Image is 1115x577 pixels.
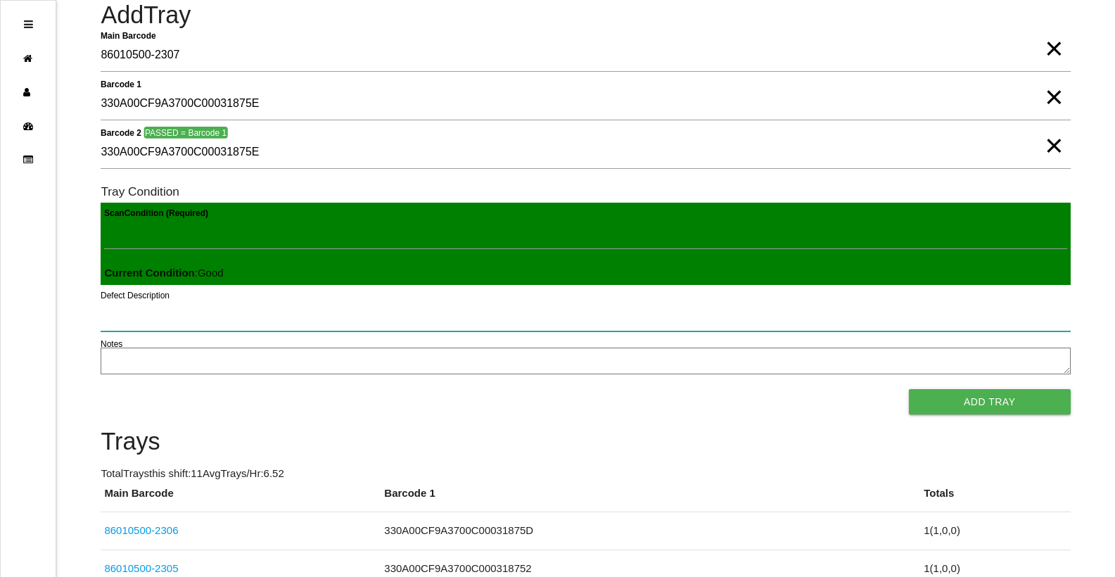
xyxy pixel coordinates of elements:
th: Main Barcode [101,486,381,512]
h4: Add Tray [101,2,1070,29]
td: 1 ( 1 , 0 , 0 ) [920,512,1070,550]
label: Notes [101,338,122,350]
b: Scan Condition (Required) [104,208,208,218]
th: Barcode 1 [381,486,920,512]
b: Current Condition [104,267,194,279]
span: Clear Input [1045,69,1063,97]
div: Open [24,8,33,42]
a: 86010500-2306 [104,524,178,536]
b: Barcode 2 [101,127,141,137]
p: Total Trays this shift: 11 Avg Trays /Hr: 6.52 [101,466,1070,482]
b: Main Barcode [101,30,156,40]
span: PASSED = Barcode 1 [144,127,228,139]
span: Clear Input [1045,20,1063,49]
th: Totals [920,486,1070,512]
h6: Tray Condition [101,185,1070,198]
input: Required [101,39,1070,72]
button: Add Tray [909,389,1071,414]
a: 86010500-2305 [104,562,178,574]
span: : Good [104,267,223,279]
b: Barcode 1 [101,79,141,89]
span: Clear Input [1045,118,1063,146]
h4: Trays [101,429,1070,455]
td: 330A00CF9A3700C00031875D [381,512,920,550]
label: Defect Description [101,289,170,302]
